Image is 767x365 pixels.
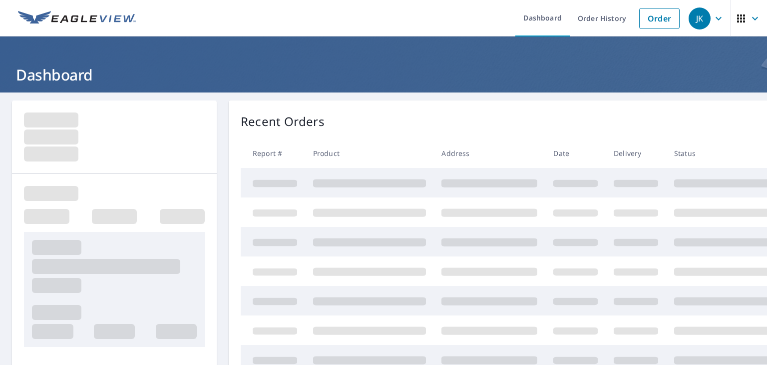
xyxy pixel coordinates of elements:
th: Product [305,138,434,168]
th: Date [545,138,606,168]
img: EV Logo [18,11,136,26]
h1: Dashboard [12,64,755,85]
th: Delivery [606,138,666,168]
div: JK [689,7,711,29]
th: Report # [241,138,305,168]
a: Order [639,8,680,29]
th: Address [433,138,545,168]
p: Recent Orders [241,112,325,130]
